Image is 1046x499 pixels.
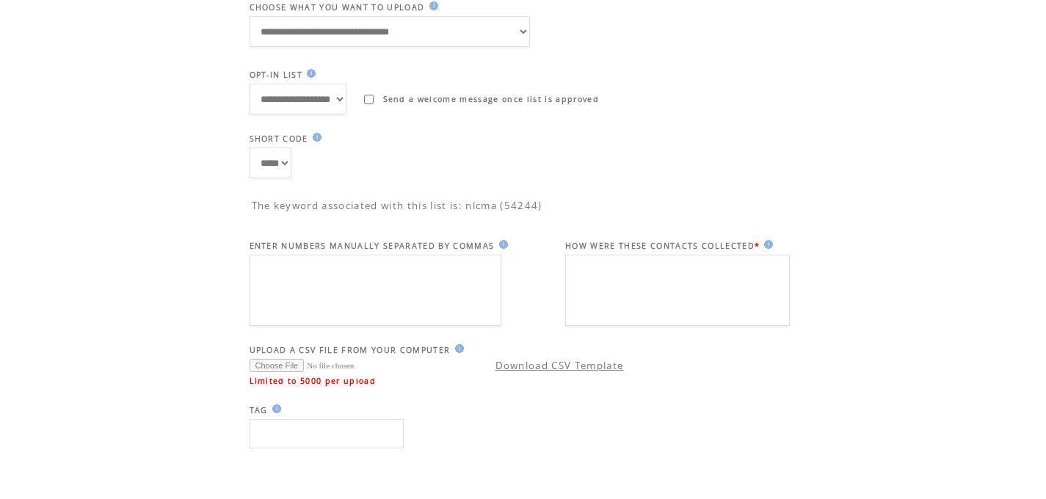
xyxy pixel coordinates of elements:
span: Send a welcome message once list is approved [383,94,600,104]
span: UPLOAD A CSV FILE FROM YOUR COMPUTER [250,345,451,355]
span: nlcma (54244) [465,199,542,212]
span: The keyword associated with this list is: [252,199,463,212]
img: help.gif [451,344,464,353]
img: help.gif [268,404,281,413]
span: SHORT CODE [250,134,308,144]
span: TAG [250,405,268,415]
a: Download CSV Template [495,359,624,372]
span: OPT-IN LIST [250,70,303,80]
img: help.gif [760,240,773,249]
img: help.gif [308,133,322,142]
img: help.gif [425,1,438,10]
span: HOW WERE THESE CONTACTS COLLECTED [565,241,755,251]
img: help.gif [495,240,508,249]
span: Limited to 5000 per upload [250,376,377,386]
span: CHOOSE WHAT YOU WANT TO UPLOAD [250,2,425,12]
img: help.gif [302,69,316,78]
span: ENTER NUMBERS MANUALLY SEPARATED BY COMMAS [250,241,495,251]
